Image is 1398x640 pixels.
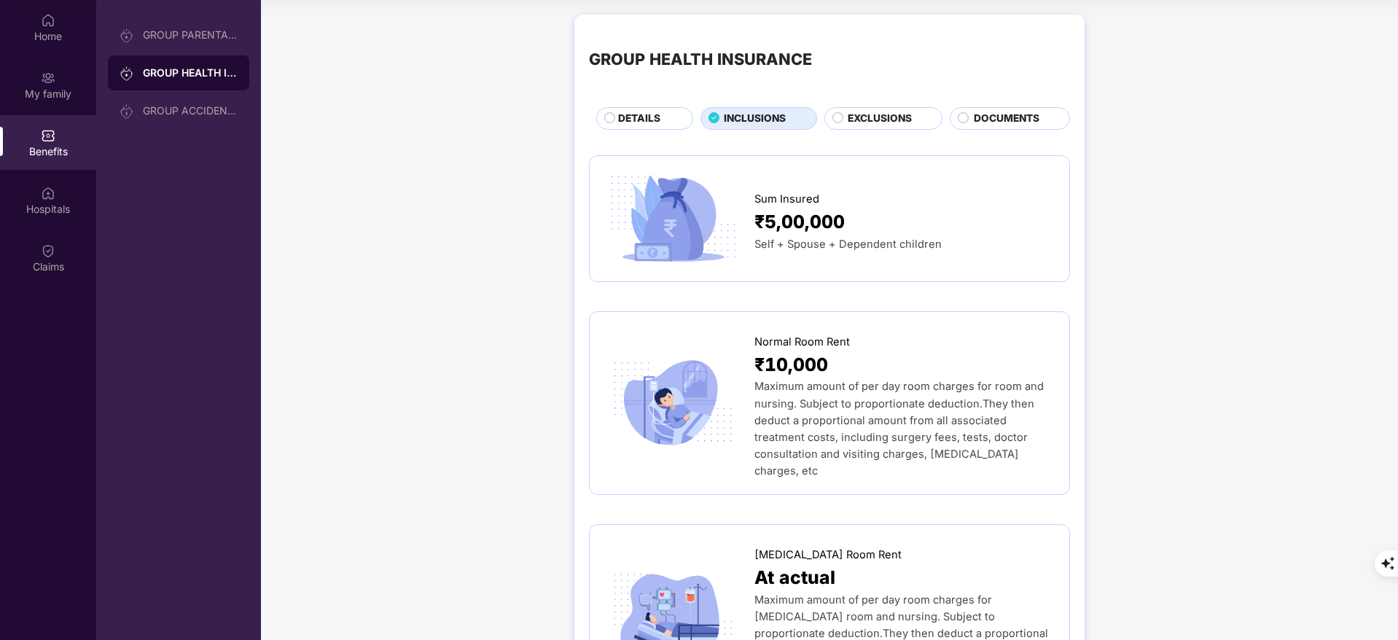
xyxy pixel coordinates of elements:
span: Maximum amount of per day room charges for room and nursing. Subject to proportionate deduction.T... [754,380,1044,477]
img: icon [604,171,742,267]
div: GROUP HEALTH INSURANCE [589,47,812,71]
span: Sum Insured [754,191,819,208]
span: [MEDICAL_DATA] Room Rent [754,547,902,563]
img: svg+xml;base64,PHN2ZyBpZD0iSG9zcGl0YWxzIiB4bWxucz0iaHR0cDovL3d3dy53My5vcmcvMjAwMC9zdmciIHdpZHRoPS... [41,186,55,200]
span: ₹10,000 [754,351,828,379]
span: At actual [754,563,835,592]
img: icon [604,355,742,451]
span: Self + Spouse + Dependent children [754,238,942,251]
div: GROUP HEALTH INSURANCE [143,66,238,80]
img: svg+xml;base64,PHN2ZyBpZD0iQmVuZWZpdHMiIHhtbG5zPSJodHRwOi8vd3d3LnczLm9yZy8yMDAwL3N2ZyIgd2lkdGg9Ij... [41,128,55,143]
span: ₹5,00,000 [754,208,845,236]
div: GROUP ACCIDENTAL INSURANCE [143,105,238,117]
img: svg+xml;base64,PHN2ZyBpZD0iSG9tZSIgeG1sbnM9Imh0dHA6Ly93d3cudzMub3JnLzIwMDAvc3ZnIiB3aWR0aD0iMjAiIG... [41,13,55,28]
span: Normal Room Rent [754,334,850,351]
img: svg+xml;base64,PHN2ZyBpZD0iQ2xhaW0iIHhtbG5zPSJodHRwOi8vd3d3LnczLm9yZy8yMDAwL3N2ZyIgd2lkdGg9IjIwIi... [41,243,55,258]
div: GROUP PARENTAL POLICY [143,29,238,41]
span: INCLUSIONS [724,111,786,127]
span: EXCLUSIONS [848,111,912,127]
img: svg+xml;base64,PHN2ZyB3aWR0aD0iMjAiIGhlaWdodD0iMjAiIHZpZXdCb3g9IjAgMCAyMCAyMCIgZmlsbD0ibm9uZSIgeG... [41,71,55,85]
img: svg+xml;base64,PHN2ZyB3aWR0aD0iMjAiIGhlaWdodD0iMjAiIHZpZXdCb3g9IjAgMCAyMCAyMCIgZmlsbD0ibm9uZSIgeG... [120,28,134,43]
span: DOCUMENTS [974,111,1039,127]
span: DETAILS [618,111,660,127]
img: svg+xml;base64,PHN2ZyB3aWR0aD0iMjAiIGhlaWdodD0iMjAiIHZpZXdCb3g9IjAgMCAyMCAyMCIgZmlsbD0ibm9uZSIgeG... [120,104,134,119]
img: svg+xml;base64,PHN2ZyB3aWR0aD0iMjAiIGhlaWdodD0iMjAiIHZpZXdCb3g9IjAgMCAyMCAyMCIgZmlsbD0ibm9uZSIgeG... [120,66,134,81]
